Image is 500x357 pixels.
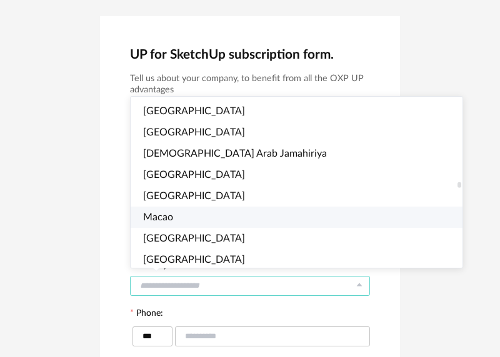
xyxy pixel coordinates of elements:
span: [GEOGRAPHIC_DATA] [143,127,245,137]
span: [DEMOGRAPHIC_DATA] Arab Jamahiriya [143,149,327,159]
h2: UP for SketchUp subscription form. [130,46,370,63]
span: [GEOGRAPHIC_DATA] [143,106,245,116]
h3: Tell us about your company, to benefit from all the OXP UP advantages [130,73,370,96]
span: [GEOGRAPHIC_DATA] [143,170,245,180]
label: Phone: [130,309,163,320]
span: [GEOGRAPHIC_DATA] [143,255,245,265]
span: [GEOGRAPHIC_DATA] [143,233,245,243]
span: Macao [143,212,173,222]
span: [GEOGRAPHIC_DATA] [143,191,245,201]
